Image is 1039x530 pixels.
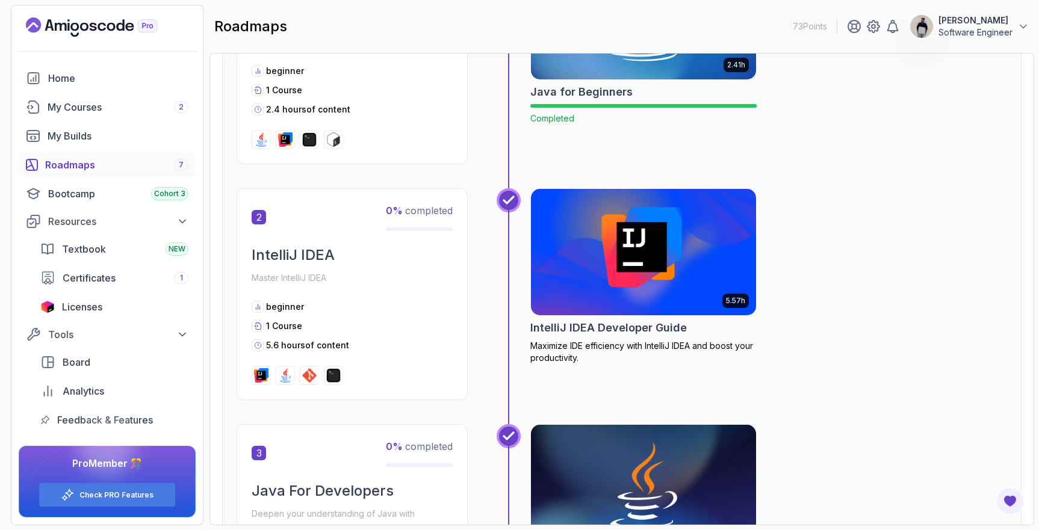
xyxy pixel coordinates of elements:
p: Maximize IDE efficiency with IntelliJ IDEA and boost your productivity. [530,340,757,364]
a: board [33,350,196,374]
img: java logo [254,132,268,147]
button: Open Feedback Button [996,487,1025,516]
p: 73 Points [793,20,827,32]
a: certificates [33,266,196,290]
span: 2 [179,102,184,112]
p: beginner [266,65,304,77]
span: 2 [252,210,266,224]
span: Board [63,355,90,369]
h2: Java For Developers [252,481,453,501]
a: textbook [33,237,196,261]
span: 3 [252,446,266,460]
span: Analytics [63,384,104,398]
a: IntelliJ IDEA Developer Guide card5.57hIntelliJ IDEA Developer GuideMaximize IDE efficiency with ... [530,188,757,364]
img: intellij logo [254,368,268,383]
div: Bootcamp [48,186,188,201]
p: 5.57h [726,296,745,306]
span: 7 [179,160,184,170]
a: home [19,66,196,90]
p: [PERSON_NAME] [938,14,1013,26]
a: courses [19,95,196,119]
h2: roadmaps [214,17,287,36]
button: user profile image[PERSON_NAME]Software Engineer [910,14,1029,39]
p: 5.6 hours of content [266,339,349,351]
p: Master IntelliJ IDEA [252,270,453,286]
img: jetbrains icon [40,301,55,313]
button: Resources [19,211,196,232]
div: My Builds [48,129,188,143]
span: 0 % [386,205,403,217]
div: My Courses [48,100,188,114]
img: terminal logo [326,368,341,383]
img: git logo [302,368,317,383]
p: Software Engineer [938,26,1013,39]
span: Cohort 3 [154,189,185,199]
div: Home [48,71,188,85]
span: 1 Course [266,321,302,331]
a: roadmaps [19,153,196,177]
button: Tools [19,324,196,345]
img: java logo [278,368,293,383]
h2: IntelliJ IDEA [252,245,453,265]
img: IntelliJ IDEA Developer Guide card [526,186,762,318]
h2: IntelliJ IDEA Developer Guide [530,319,687,336]
span: NEW [169,244,185,254]
span: Feedback & Features [57,413,153,427]
a: feedback [33,408,196,432]
p: 2.41h [727,60,745,70]
a: bootcamp [19,182,196,206]
p: beginner [266,301,304,313]
a: builds [19,124,196,148]
a: analytics [33,379,196,403]
span: Textbook [62,242,106,256]
button: Check PRO Features [39,482,176,507]
span: 0 % [386,440,403,452]
div: Roadmaps [45,158,188,172]
a: Check PRO Features [79,490,154,500]
span: 1 Course [266,85,302,95]
div: Resources [48,214,188,229]
img: terminal logo [302,132,317,147]
h2: Java for Beginners [530,84,633,100]
span: Certificates [63,271,116,285]
img: user profile image [910,15,933,38]
span: completed [386,205,453,217]
img: bash logo [326,132,341,147]
span: 1 [180,273,183,283]
a: licenses [33,295,196,319]
span: Licenses [62,300,102,314]
a: Landing page [26,17,185,37]
img: intellij logo [278,132,293,147]
span: Completed [530,113,574,123]
div: Tools [48,327,188,342]
p: 2.4 hours of content [266,103,350,116]
span: completed [386,440,453,452]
